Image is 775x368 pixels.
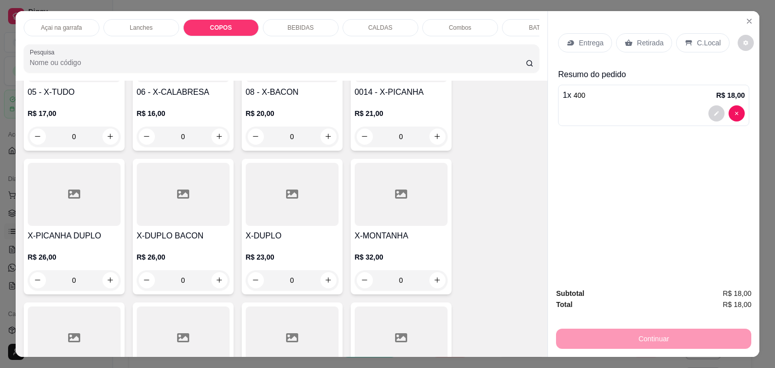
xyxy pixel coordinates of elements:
p: Açai na garrafa [41,24,82,32]
p: R$ 18,00 [716,90,745,100]
h4: 08 - X-BACON [246,86,339,98]
span: R$ 18,00 [723,299,751,310]
button: decrease-product-quantity [729,105,745,121]
span: R$ 18,00 [723,288,751,299]
h4: X-DUPLO [246,230,339,242]
button: Close [741,13,757,29]
p: R$ 23,00 [246,252,339,262]
span: 400 [574,91,585,99]
p: COPOS [210,24,232,32]
button: decrease-product-quantity [708,105,725,121]
p: R$ 26,00 [137,252,230,262]
h4: 05 - X-TUDO [28,86,121,98]
h4: 0014 - X-PICANHA [355,86,448,98]
strong: Total [556,300,572,309]
h4: 06 - X-CALABRESA [137,86,230,98]
button: decrease-product-quantity [738,35,754,51]
h4: X-DUPLO BACON [137,230,230,242]
p: C.Local [697,38,721,48]
p: 1 x [563,89,585,101]
p: Lanches [130,24,152,32]
p: Resumo do pedido [558,69,749,81]
p: R$ 32,00 [355,252,448,262]
p: BEBIDAS [288,24,314,32]
p: BATATA [529,24,550,32]
p: Entrega [579,38,603,48]
input: Pesquisa [30,57,526,68]
h4: X-PICANHA DUPLO [28,230,121,242]
p: Retirada [637,38,663,48]
p: R$ 16,00 [137,108,230,118]
p: R$ 20,00 [246,108,339,118]
p: R$ 26,00 [28,252,121,262]
label: Pesquisa [30,48,58,56]
p: Combos [449,24,471,32]
h4: X-MONTANHA [355,230,448,242]
p: R$ 21,00 [355,108,448,118]
strong: Subtotal [556,289,584,297]
p: CALDAS [368,24,393,32]
p: R$ 17,00 [28,108,121,118]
